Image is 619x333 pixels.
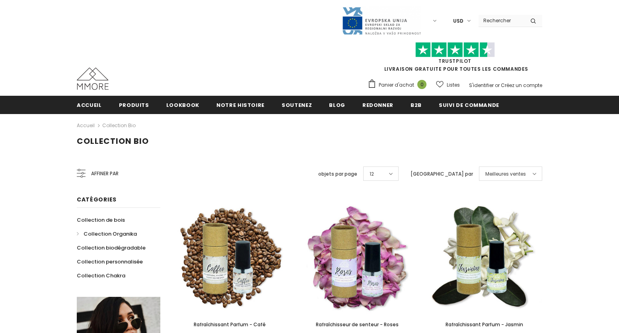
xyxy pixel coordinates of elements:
[77,121,95,130] a: Accueil
[77,213,125,227] a: Collection de bois
[411,101,422,109] span: B2B
[77,68,109,90] img: Cas MMORE
[172,320,288,329] a: Rafraîchissant Parfum - Café
[453,17,463,25] span: USD
[379,81,414,89] span: Panier d'achat
[166,101,199,109] span: Lookbook
[370,170,374,178] span: 12
[216,96,265,114] a: Notre histoire
[411,170,473,178] label: [GEOGRAPHIC_DATA] par
[318,170,357,178] label: objets par page
[446,321,523,328] span: Rafraîchissant Parfum - Jasmin
[501,82,542,89] a: Créez un compte
[417,80,426,89] span: 0
[439,96,499,114] a: Suivi de commande
[329,96,345,114] a: Blog
[77,255,143,269] a: Collection personnalisée
[119,101,149,109] span: Produits
[368,79,430,91] a: Panier d'achat 0
[485,170,526,178] span: Meilleures ventes
[342,17,421,24] a: Javni Razpis
[342,6,421,35] img: Javni Razpis
[77,196,117,203] span: Catégories
[329,101,345,109] span: Blog
[84,230,137,238] span: Collection Organika
[282,96,312,114] a: soutenez
[368,46,542,72] span: LIVRAISON GRATUITE POUR TOUTES LES COMMANDES
[77,101,102,109] span: Accueil
[77,96,102,114] a: Accueil
[427,320,542,329] a: Rafraîchissant Parfum - Jasmin
[216,101,265,109] span: Notre histoire
[469,82,494,89] a: S'identifier
[77,269,125,283] a: Collection Chakra
[447,81,460,89] span: Listes
[415,42,495,58] img: Faites confiance aux étoiles pilotes
[282,101,312,109] span: soutenez
[77,227,137,241] a: Collection Organika
[166,96,199,114] a: Lookbook
[194,321,266,328] span: Rafraîchissant Parfum - Café
[438,58,471,64] a: TrustPilot
[411,96,422,114] a: B2B
[77,136,149,147] span: Collection Bio
[77,258,143,265] span: Collection personnalisée
[300,320,415,329] a: Rafraîchisseur de senteur - Roses
[479,15,524,26] input: Search Site
[91,169,119,178] span: Affiner par
[362,101,393,109] span: Redonner
[77,272,125,279] span: Collection Chakra
[362,96,393,114] a: Redonner
[439,101,499,109] span: Suivi de commande
[77,216,125,224] span: Collection de bois
[436,78,460,92] a: Listes
[77,241,146,255] a: Collection biodégradable
[102,122,136,129] a: Collection Bio
[77,244,146,252] span: Collection biodégradable
[119,96,149,114] a: Produits
[316,321,399,328] span: Rafraîchisseur de senteur - Roses
[495,82,500,89] span: or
